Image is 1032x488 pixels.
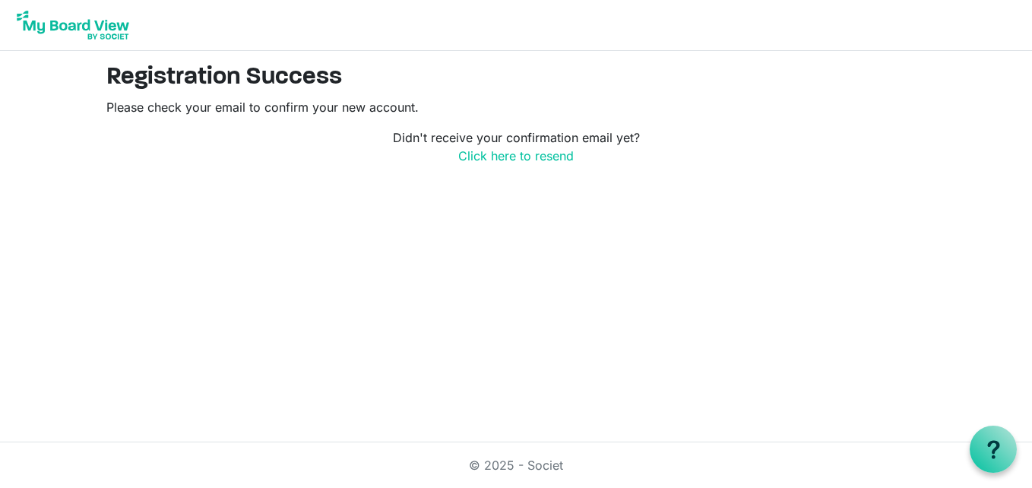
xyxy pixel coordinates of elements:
p: Didn't receive your confirmation email yet? [106,128,926,165]
a: Click here to resend [458,148,574,163]
h2: Registration Success [106,63,926,92]
p: Please check your email to confirm your new account. [106,98,926,116]
a: © 2025 - Societ [469,458,563,473]
img: My Board View Logo [12,6,134,44]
